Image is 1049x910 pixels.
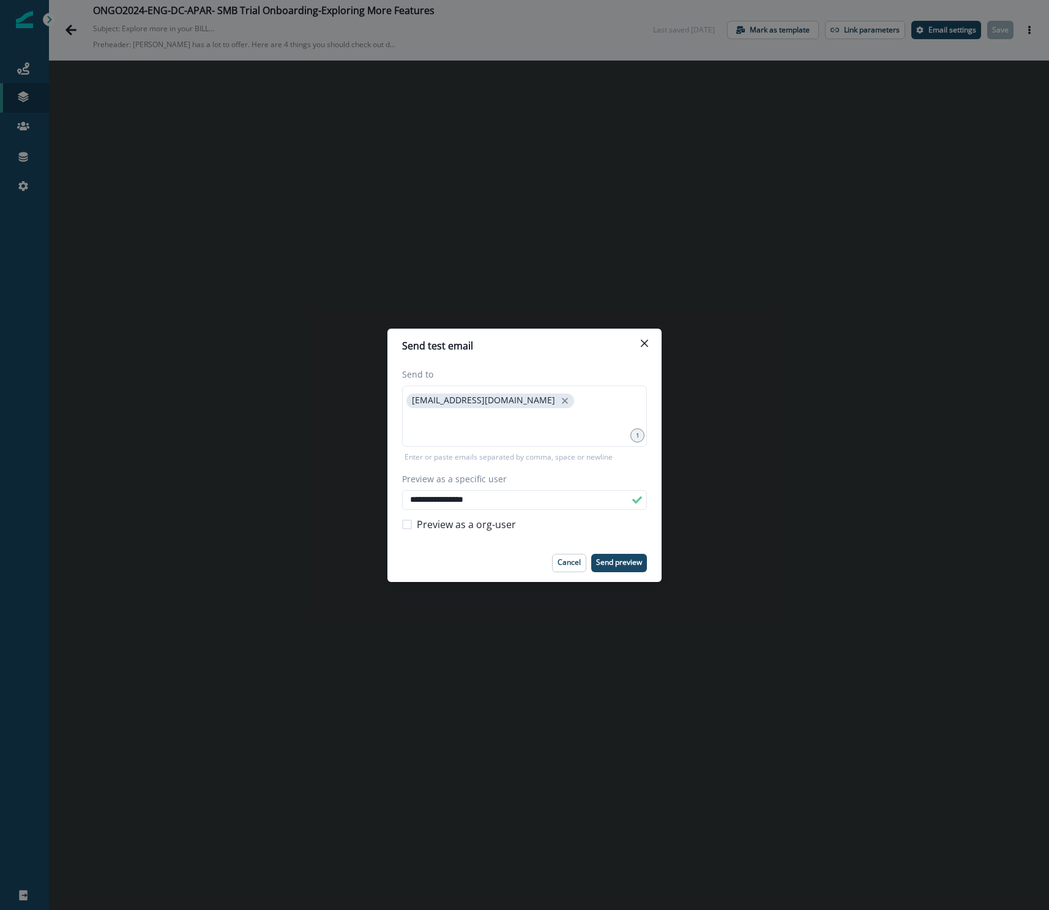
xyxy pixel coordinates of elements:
label: Send to [402,368,640,381]
button: Close [635,334,654,353]
p: [EMAIL_ADDRESS][DOMAIN_NAME] [412,395,555,406]
div: 1 [630,428,644,442]
label: Preview as a specific user [402,472,640,485]
button: Cancel [552,554,586,572]
p: Send preview [596,558,642,567]
p: Enter or paste emails separated by comma, space or newline [402,452,615,463]
span: Preview as a org-user [417,517,516,532]
p: Cancel [558,558,581,567]
button: Send preview [591,554,647,572]
button: close [559,395,571,407]
p: Send test email [402,338,473,353]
